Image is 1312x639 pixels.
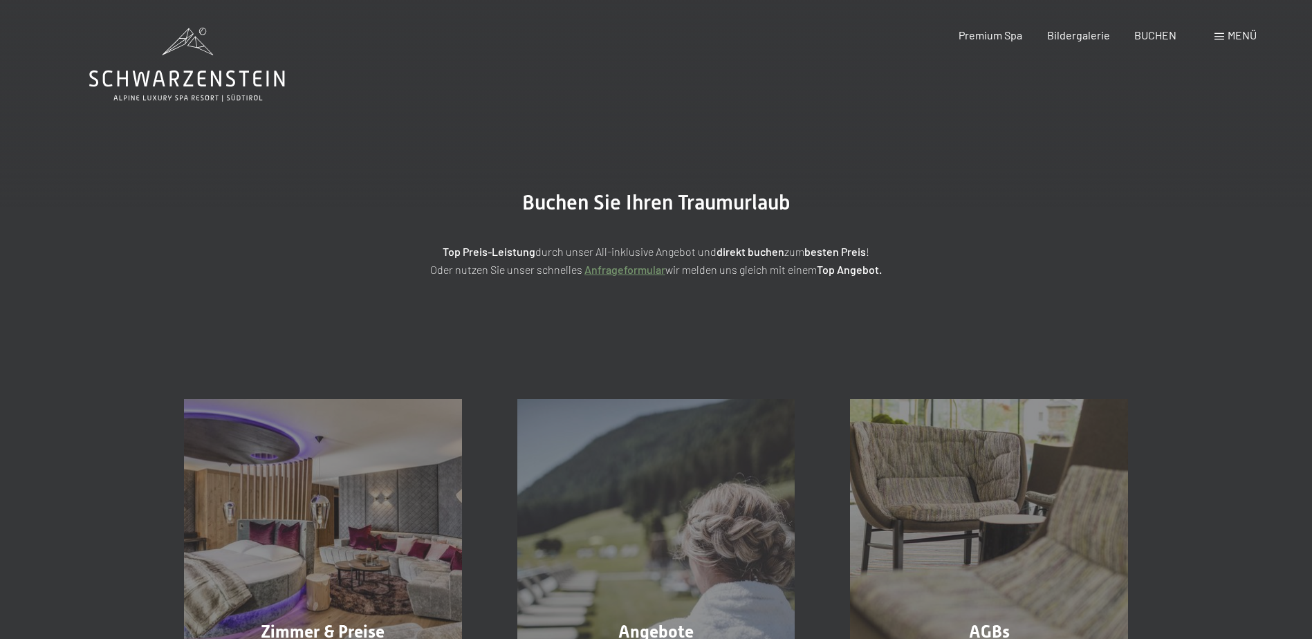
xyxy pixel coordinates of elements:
[311,243,1002,278] p: durch unser All-inklusive Angebot und zum ! Oder nutzen Sie unser schnelles wir melden uns gleich...
[804,245,866,258] strong: besten Preis
[584,263,665,276] a: Anfrageformular
[522,190,791,214] span: Buchen Sie Ihren Traumurlaub
[1228,28,1257,41] span: Menü
[817,263,882,276] strong: Top Angebot.
[1047,28,1110,41] a: Bildergalerie
[443,245,535,258] strong: Top Preis-Leistung
[1134,28,1176,41] a: BUCHEN
[717,245,784,258] strong: direkt buchen
[959,28,1022,41] a: Premium Spa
